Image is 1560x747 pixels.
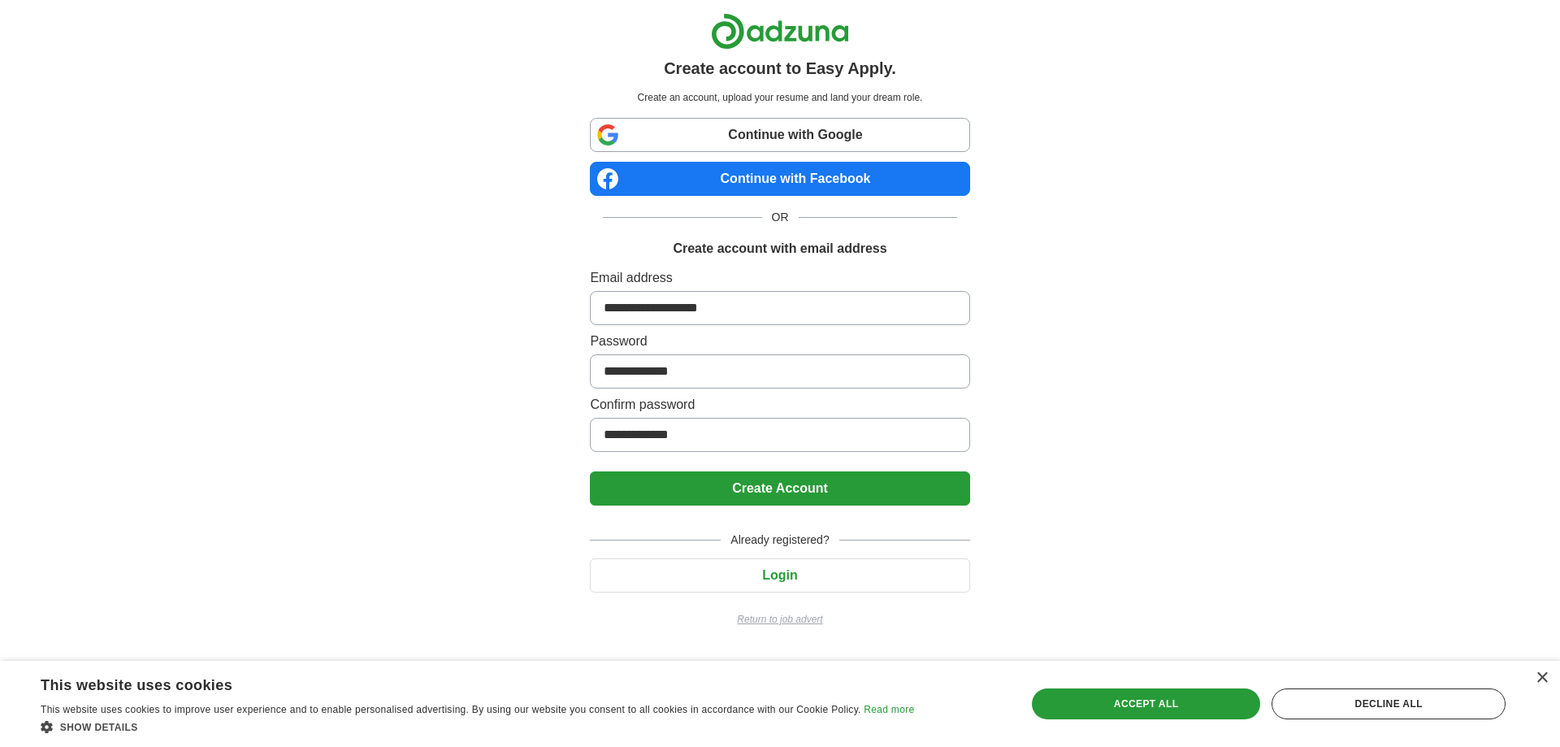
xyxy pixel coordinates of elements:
[593,90,966,105] p: Create an account, upload your resume and land your dream role.
[1536,672,1548,684] div: Close
[590,558,969,593] button: Login
[590,568,969,582] a: Login
[590,471,969,506] button: Create Account
[590,395,969,415] label: Confirm password
[590,612,969,627] a: Return to job advert
[41,719,914,735] div: Show details
[590,268,969,288] label: Email address
[664,56,896,80] h1: Create account to Easy Apply.
[590,332,969,351] label: Password
[41,704,861,715] span: This website uses cookies to improve user experience and to enable personalised advertising. By u...
[1032,688,1261,719] div: Accept all
[711,13,849,50] img: Adzuna logo
[590,162,969,196] a: Continue with Facebook
[1272,688,1506,719] div: Decline all
[673,239,886,258] h1: Create account with email address
[721,532,838,549] span: Already registered?
[864,704,914,715] a: Read more, opens a new window
[762,209,799,226] span: OR
[60,722,138,733] span: Show details
[590,118,969,152] a: Continue with Google
[41,671,873,695] div: This website uses cookies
